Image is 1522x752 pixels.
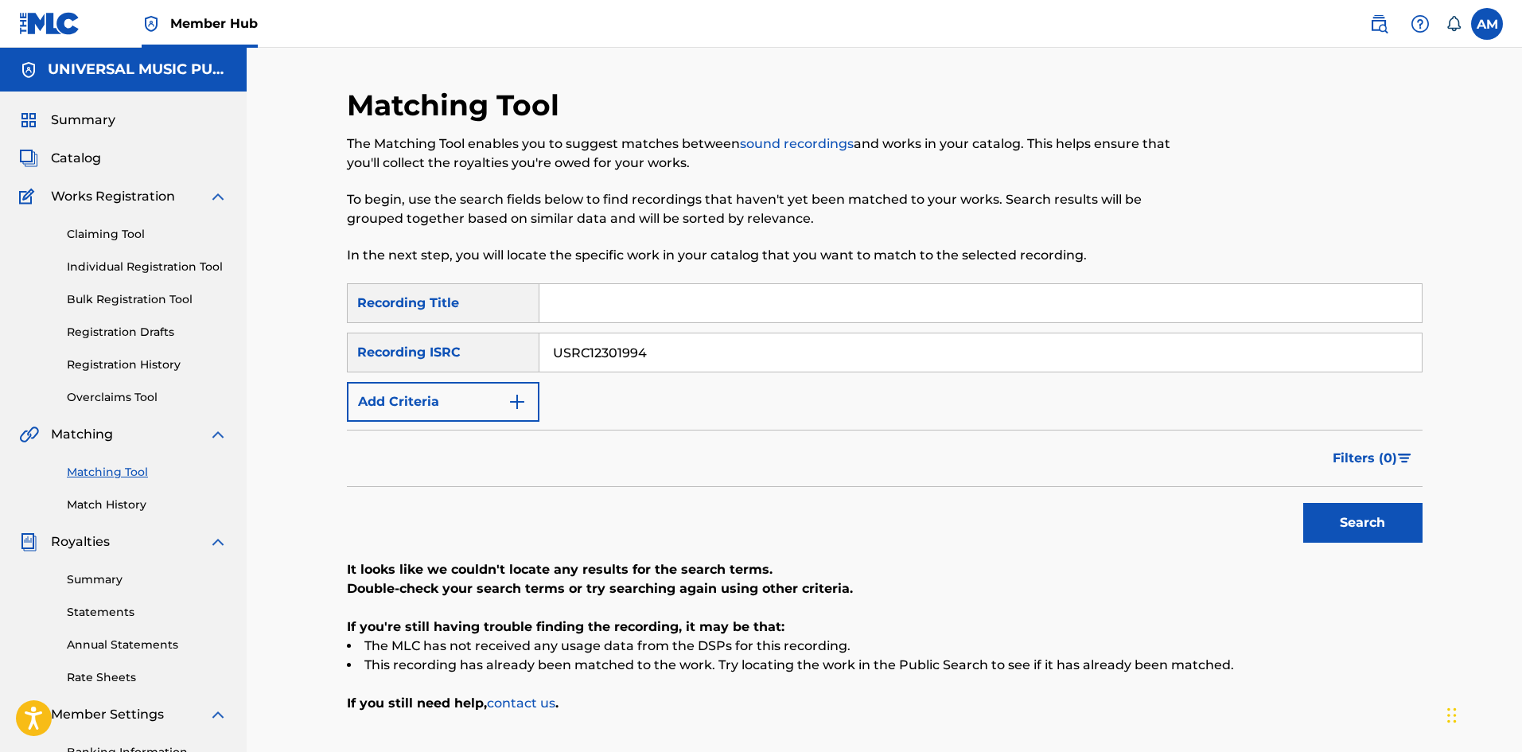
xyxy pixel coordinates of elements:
img: expand [208,532,228,551]
img: expand [208,425,228,444]
iframe: Chat Widget [1442,676,1522,752]
p: If you still need help, . [347,694,1423,713]
div: Notifications [1446,16,1462,32]
span: Filters ( 0 ) [1333,449,1397,468]
a: Annual Statements [67,637,228,653]
span: Catalog [51,149,101,168]
div: Help [1404,8,1436,40]
a: Registration History [67,357,228,373]
p: Double-check your search terms or try searching again using other criteria. [347,579,1423,598]
img: MLC Logo [19,12,80,35]
button: Add Criteria [347,382,539,422]
div: User Menu [1471,8,1503,40]
a: Matching Tool [67,464,228,481]
a: Overclaims Tool [67,389,228,406]
p: The Matching Tool enables you to suggest matches between and works in your catalog. This helps en... [347,134,1175,173]
a: Individual Registration Tool [67,259,228,275]
a: Match History [67,497,228,513]
button: Search [1303,503,1423,543]
img: Matching [19,425,39,444]
p: To begin, use the search fields below to find recordings that haven't yet been matched to your wo... [347,190,1175,228]
img: Accounts [19,60,38,80]
p: In the next step, you will locate the specific work in your catalog that you want to match to the... [347,246,1175,265]
h5: UNIVERSAL MUSIC PUB GROUP [48,60,228,79]
iframe: Resource Center [1477,499,1522,627]
img: filter [1398,454,1411,463]
a: Rate Sheets [67,669,228,686]
a: sound recordings [740,136,854,151]
img: help [1411,14,1430,33]
a: Summary [67,571,228,588]
a: Claiming Tool [67,226,228,243]
span: Summary [51,111,115,130]
h2: Matching Tool [347,88,567,123]
a: CatalogCatalog [19,149,101,168]
p: It looks like we couldn't locate any results for the search terms. [347,560,1423,579]
span: Matching [51,425,113,444]
a: contact us [487,696,555,711]
img: 9d2ae6d4665cec9f34b9.svg [508,392,527,411]
span: Works Registration [51,187,175,206]
button: Filters (0) [1323,438,1423,478]
a: Public Search [1363,8,1395,40]
a: SummarySummary [19,111,115,130]
img: Top Rightsholder [142,14,161,33]
form: Search Form [347,283,1423,551]
img: expand [208,705,228,724]
p: If you're still having trouble finding the recording, it may be that: [347,618,1423,637]
a: Bulk Registration Tool [67,291,228,308]
li: This recording has already been matched to the work. Try locating the work in the Public Search t... [347,656,1423,675]
a: Registration Drafts [67,324,228,341]
span: Royalties [51,532,110,551]
img: Summary [19,111,38,130]
img: Works Registration [19,187,40,206]
div: Drag [1447,692,1457,739]
img: Member Settings [19,705,38,724]
li: The MLC has not received any usage data from the DSPs for this recording. [347,637,1423,656]
span: Member Hub [170,14,258,33]
img: expand [208,187,228,206]
span: Member Settings [51,705,164,724]
img: Royalties [19,532,38,551]
img: search [1369,14,1388,33]
img: Catalog [19,149,38,168]
a: Statements [67,604,228,621]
